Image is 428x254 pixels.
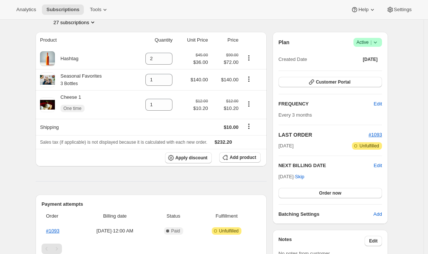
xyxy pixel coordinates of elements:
div: Cheese 1 [55,94,85,116]
h2: Payment attempts [42,201,261,208]
button: Settings [382,4,416,15]
span: [DATE] · 12:00 AM [80,227,150,235]
span: Add product [230,154,256,160]
button: Subscriptions [42,4,84,15]
small: $12.00 [226,99,238,103]
span: [DATE] [363,56,378,62]
small: $12.00 [196,99,208,103]
span: $10.20 [213,105,238,112]
span: Unfulfilled [359,143,379,149]
span: Customer Portal [316,79,350,85]
button: Order now [279,188,382,198]
span: $10.20 [193,105,208,112]
button: Help [346,4,380,15]
button: Edit [374,162,382,169]
span: Edit [369,238,378,244]
button: Add product [219,152,260,163]
small: 3 Bottles [60,81,78,86]
span: Paid [171,228,180,234]
small: $90.00 [226,53,238,57]
span: Apply discount [175,155,208,161]
button: Product actions [243,54,255,62]
span: Edit [374,100,382,108]
button: Edit [369,98,386,110]
span: Fulfillment [197,212,256,220]
div: Seasonal Favorites [55,72,102,87]
button: Apply discount [165,152,212,163]
h6: Batching Settings [279,211,373,218]
span: Add [373,211,382,218]
small: $45.00 [196,53,208,57]
th: Product [36,32,131,48]
img: product img [40,51,55,66]
button: Skip [290,171,309,183]
span: Billing date [80,212,150,220]
h2: Plan [279,39,290,46]
button: Customer Portal [279,77,382,87]
span: $36.00 [193,59,208,66]
span: Status [154,212,192,220]
th: Quantity [131,32,175,48]
h2: NEXT BILLING DATE [279,162,374,169]
button: [DATE] [358,54,382,65]
button: Add [369,208,386,220]
span: $140.00 [221,77,238,82]
h2: FREQUENCY [279,100,374,108]
span: Settings [394,7,412,13]
div: Hashtag [55,55,78,62]
span: Created Date [279,56,307,63]
th: Order [42,208,78,224]
span: $10.00 [224,124,238,130]
span: Active [356,39,379,46]
a: #1093 [46,228,59,234]
a: #1093 [369,132,382,137]
button: Product actions [53,19,96,26]
button: Product actions [243,75,255,83]
span: $72.00 [213,59,238,66]
th: Shipping [36,119,131,135]
button: #1093 [369,131,382,139]
button: Shipping actions [243,122,255,130]
span: [DATE] · [279,174,304,179]
button: Analytics [12,4,40,15]
span: $232.20 [215,139,232,145]
th: Unit Price [175,32,210,48]
h2: LAST ORDER [279,131,369,139]
span: $140.00 [191,77,208,82]
span: Tools [90,7,101,13]
th: Price [210,32,241,48]
span: Order now [319,190,341,196]
span: [DATE] [279,142,294,150]
span: Every 3 months [279,112,312,118]
h3: Notes [279,236,365,246]
span: Help [358,7,368,13]
span: Sales tax (if applicable) is not displayed because it is calculated with each new order. [40,140,207,145]
span: One time [63,105,82,111]
span: Unfulfilled [219,228,239,234]
button: Tools [85,4,113,15]
span: Skip [295,173,304,180]
span: Subscriptions [46,7,79,13]
button: Edit [365,236,382,246]
span: | [371,39,372,45]
nav: Pagination [42,244,261,254]
span: Analytics [16,7,36,13]
button: Product actions [243,100,255,108]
